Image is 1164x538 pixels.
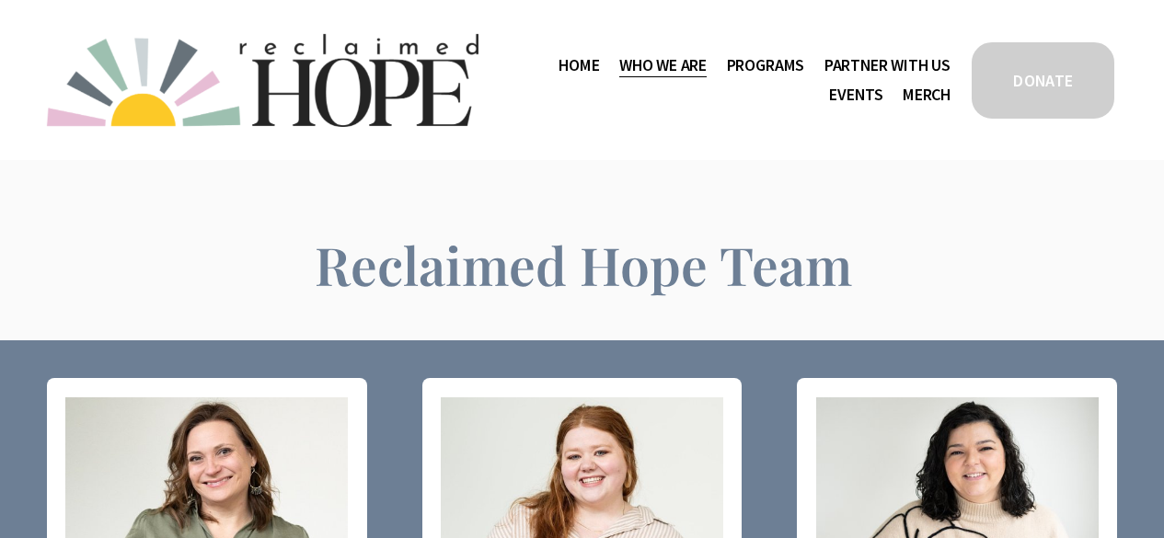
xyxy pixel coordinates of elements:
[47,34,478,127] img: Reclaimed Hope Initiative
[727,51,805,80] a: folder dropdown
[829,80,882,109] a: Events
[315,229,852,299] span: Reclaimed Hope Team
[903,80,951,109] a: Merch
[824,52,951,79] span: Partner With Us
[559,51,599,80] a: Home
[619,51,707,80] a: folder dropdown
[727,52,805,79] span: Programs
[619,52,707,79] span: Who We Are
[824,51,951,80] a: folder dropdown
[969,40,1117,121] a: DONATE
